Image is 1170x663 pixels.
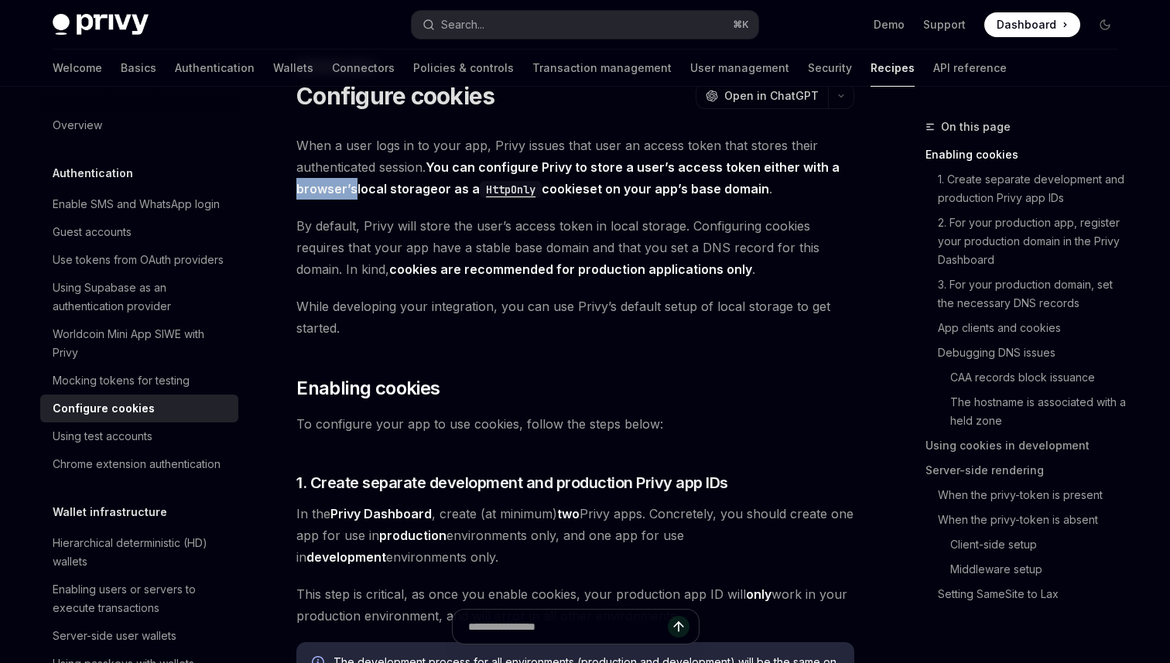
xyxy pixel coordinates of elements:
[938,272,1130,316] a: 3. For your production domain, set the necessary DNS records
[296,583,854,627] span: This step is critical, as once you enable cookies, your production app ID will work in your produ...
[53,627,176,645] div: Server-side user wallets
[950,390,1130,433] a: The hostname is associated with a held zone
[690,50,789,87] a: User management
[53,427,152,446] div: Using test accounts
[938,316,1130,340] a: App clients and cookies
[40,395,238,422] a: Configure cookies
[53,116,102,135] div: Overview
[40,274,238,320] a: Using Supabase as an authentication provider
[40,450,238,478] a: Chrome extension authentication
[53,195,220,214] div: Enable SMS and WhatsApp login
[724,88,819,104] span: Open in ChatGPT
[296,472,728,494] span: 1. Create separate development and production Privy app IDs
[923,17,966,32] a: Support
[296,215,854,280] span: By default, Privy will store the user’s access token in local storage. Configuring cookies requir...
[53,325,229,362] div: Worldcoin Mini App SIWE with Privy
[925,142,1130,167] a: Enabling cookies
[938,210,1130,272] a: 2. For your production app, register your production domain in the Privy Dashboard
[53,251,224,269] div: Use tokens from OAuth providers
[53,50,102,87] a: Welcome
[296,413,854,435] span: To configure your app to use cookies, follow the steps below:
[40,622,238,650] a: Server-side user wallets
[296,82,494,110] h1: Configure cookies
[933,50,1007,87] a: API reference
[480,181,542,198] code: HttpOnly
[296,296,854,339] span: While developing your integration, you can use Privy’s default setup of local storage to get star...
[175,50,255,87] a: Authentication
[296,159,840,197] strong: You can configure Privy to store a user’s access token either with a browser’s or as a set on you...
[53,164,133,183] h5: Authentication
[296,503,854,568] span: In the , create (at minimum) Privy apps. Concretely, you should create one app for use in environ...
[925,458,1130,483] a: Server-side rendering
[441,15,484,34] div: Search...
[40,246,238,274] a: Use tokens from OAuth providers
[413,50,514,87] a: Policies & controls
[273,50,313,87] a: Wallets
[296,135,854,200] span: When a user logs in to your app, Privy issues that user an access token that stores their authent...
[950,557,1130,582] a: Middleware setup
[941,118,1011,136] span: On this page
[121,50,156,87] a: Basics
[938,340,1130,365] a: Debugging DNS issues
[950,532,1130,557] a: Client-side setup
[40,190,238,218] a: Enable SMS and WhatsApp login
[53,14,149,36] img: dark logo
[40,367,238,395] a: Mocking tokens for testing
[53,223,132,241] div: Guest accounts
[53,503,167,521] h5: Wallet infrastructure
[40,320,238,367] a: Worldcoin Mini App SIWE with Privy
[997,17,1056,32] span: Dashboard
[53,455,221,473] div: Chrome extension authentication
[306,549,386,565] strong: development
[668,616,689,637] button: Send message
[53,371,190,390] div: Mocking tokens for testing
[938,483,1130,508] a: When the privy-token is present
[330,506,432,522] a: Privy Dashboard
[53,534,229,571] div: Hierarchical deterministic (HD) wallets
[332,50,395,87] a: Connectors
[412,11,758,39] button: Search...⌘K
[950,365,1130,390] a: CAA records block issuance
[296,376,440,401] span: Enabling cookies
[938,582,1130,607] a: Setting SameSite to Lax
[357,181,438,197] a: local storage
[1093,12,1117,37] button: Toggle dark mode
[532,50,672,87] a: Transaction management
[53,279,229,316] div: Using Supabase as an authentication provider
[808,50,852,87] a: Security
[557,506,580,521] strong: two
[480,181,583,197] a: HttpOnlycookie
[874,17,905,32] a: Demo
[389,261,752,277] strong: cookies are recommended for production applications only
[938,508,1130,532] a: When the privy-token is absent
[696,83,828,109] button: Open in ChatGPT
[733,19,749,31] span: ⌘ K
[938,167,1130,210] a: 1. Create separate development and production Privy app IDs
[40,422,238,450] a: Using test accounts
[746,586,771,602] strong: only
[40,529,238,576] a: Hierarchical deterministic (HD) wallets
[925,433,1130,458] a: Using cookies in development
[40,576,238,622] a: Enabling users or servers to execute transactions
[871,50,915,87] a: Recipes
[984,12,1080,37] a: Dashboard
[53,580,229,617] div: Enabling users or servers to execute transactions
[40,111,238,139] a: Overview
[53,399,155,418] div: Configure cookies
[379,528,446,543] strong: production
[40,218,238,246] a: Guest accounts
